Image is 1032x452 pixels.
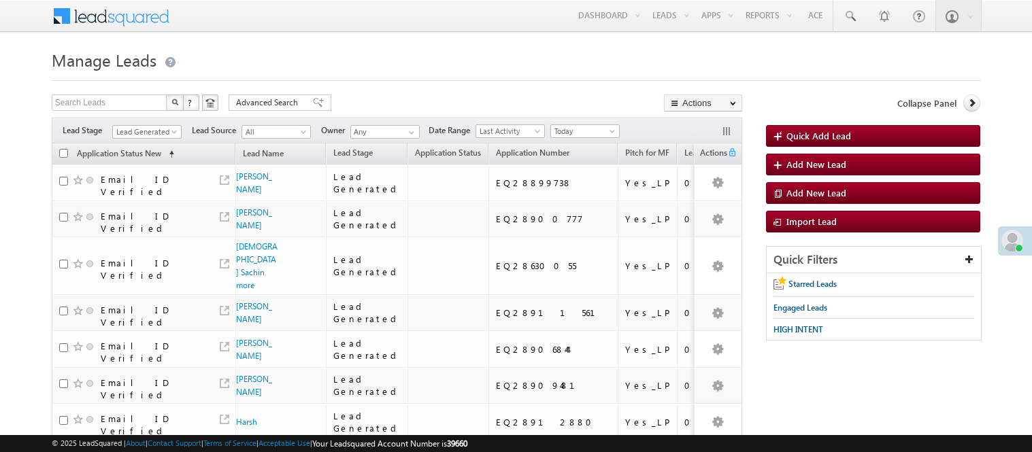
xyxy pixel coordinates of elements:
[112,125,182,139] a: Lead Generated
[496,343,612,355] div: EQ28906844
[101,377,203,401] div: Email ID Verified
[126,438,146,447] a: About
[788,279,837,289] span: Starred Leads
[786,158,846,170] span: Add New Lead
[236,171,272,194] a: [PERSON_NAME]
[625,416,671,428] div: Yes_LP
[312,438,467,449] span: Your Leadsquared Account Number is
[236,241,278,290] a: [DEMOGRAPHIC_DATA] Sachin more
[684,260,725,272] div: 0
[496,379,612,392] div: EQ28909481
[684,147,724,158] span: Lead Score
[684,343,725,355] div: 0
[101,304,203,328] div: Email ID Verified
[684,213,725,225] div: 0
[101,257,203,281] div: Email ID Verified
[333,410,401,434] div: Lead Generated
[625,307,671,319] div: Yes_LP
[192,124,242,137] span: Lead Source
[101,413,203,437] div: Email ID Verified
[101,173,203,198] div: Email ID Verified
[786,215,837,227] span: Import Lead
[203,438,256,447] a: Terms of Service
[242,125,311,139] a: All
[333,337,401,362] div: Lead Generated
[242,126,307,138] span: All
[550,124,620,138] a: Today
[496,307,612,319] div: EQ28911561
[496,260,612,272] div: EQ28630055
[625,260,671,272] div: Yes_LP
[59,149,68,158] input: Check all records
[52,49,156,71] span: Manage Leads
[188,97,194,108] span: ?
[618,145,676,163] a: Pitch for MF
[183,94,199,111] button: ?
[236,338,272,361] a: [PERSON_NAME]
[678,145,731,163] a: Lead Score
[684,307,725,319] div: 0
[786,130,851,141] span: Quick Add Lead
[551,125,616,137] span: Today
[767,247,981,273] div: Quick Filters
[236,97,302,109] span: Advanced Search
[684,416,725,428] div: 0
[52,437,467,450] span: © 2025 LeadSquared | | | | |
[625,343,671,355] div: Yes_LP
[327,145,380,163] a: Lead Stage
[401,126,418,139] a: Show All Items
[163,149,174,160] span: (sorted ascending)
[77,148,161,158] span: Application Status New
[625,213,671,225] div: Yes_LP
[429,124,476,137] span: Date Range
[897,97,956,109] span: Collapse Panel
[447,438,467,449] span: 39660
[786,187,846,198] span: Add New Lead
[684,177,725,189] div: 0
[625,147,669,158] span: Pitch for MF
[333,300,401,325] div: Lead Generated
[236,417,257,427] a: Harsh
[496,177,612,189] div: EQ28899738
[695,145,727,163] span: Actions
[321,124,350,137] span: Owner
[259,438,310,447] a: Acceptable Use
[684,379,725,392] div: 0
[70,145,181,163] a: Application Status New (sorted ascending)
[236,374,272,397] a: [PERSON_NAME]
[476,124,545,138] a: Last Activity
[148,438,201,447] a: Contact Support
[664,94,742,111] button: Actions
[171,99,178,105] img: Search
[625,177,671,189] div: Yes_LP
[236,301,272,324] a: [PERSON_NAME]
[496,213,612,225] div: EQ28900777
[333,373,401,398] div: Lead Generated
[101,340,203,364] div: Email ID Verified
[350,125,420,139] input: Type to Search
[773,324,823,334] span: HIGH INTENT
[333,207,401,231] div: Lead Generated
[333,147,373,158] span: Lead Stage
[489,145,576,163] a: Application Number
[496,147,569,158] span: Application Number
[408,145,488,163] a: Application Status
[101,210,203,234] div: Email ID Verified
[63,124,112,137] span: Lead Stage
[236,146,290,164] a: Lead Name
[113,126,178,138] span: Lead Generated
[333,254,401,278] div: Lead Generated
[625,379,671,392] div: Yes_LP
[773,302,827,313] span: Engaged Leads
[415,147,481,158] span: Application Status
[496,416,612,428] div: EQ28912880
[236,207,272,230] a: [PERSON_NAME]
[333,171,401,195] div: Lead Generated
[476,125,541,137] span: Last Activity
